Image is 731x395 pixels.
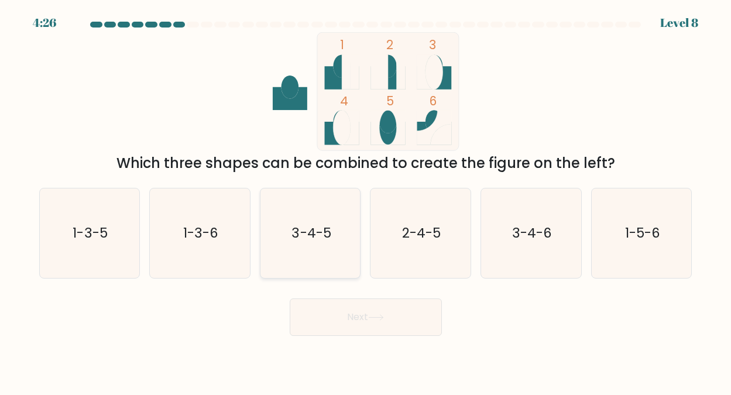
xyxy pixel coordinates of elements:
[183,224,218,242] text: 1-3-6
[340,36,344,53] tspan: 1
[625,224,660,242] text: 1-5-6
[402,224,441,242] text: 2-4-5
[428,36,435,53] tspan: 3
[428,92,436,109] tspan: 6
[512,224,552,242] text: 3-4-6
[33,14,56,32] div: 4:26
[290,298,442,336] button: Next
[386,92,393,109] tspan: 5
[73,224,108,242] text: 1-3-5
[291,224,331,242] text: 3-4-5
[660,14,698,32] div: Level 8
[386,36,393,53] tspan: 2
[46,153,685,174] div: Which three shapes can be combined to create the figure on the left?
[340,92,348,109] tspan: 4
